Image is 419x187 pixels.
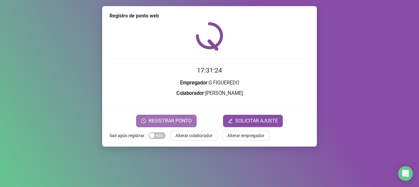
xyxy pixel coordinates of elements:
strong: Colaborador [176,90,204,96]
button: Alterar empregador [222,131,269,140]
img: QRPoint [196,22,223,50]
time: 17:31:24 [197,67,222,74]
h3: : [PERSON_NAME] [110,89,309,97]
label: Sair após registrar [110,131,148,140]
button: editSOLICITAR AJUSTE [223,115,283,127]
div: Registro de ponto web [110,12,309,20]
span: Alterar empregador [227,132,264,139]
span: REGISTRAR PONTO [148,117,192,125]
div: Open Intercom Messenger [398,166,413,181]
span: edit [228,118,233,123]
button: Alterar colaborador [171,131,217,140]
button: REGISTRAR PONTO [136,115,197,127]
strong: Empregador [180,80,207,86]
span: clock-circle [141,118,146,123]
span: Alterar colaborador [175,132,213,139]
h3: : G FIGUEREDO [110,79,309,87]
span: SOLICITAR AJUSTE [235,117,278,125]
